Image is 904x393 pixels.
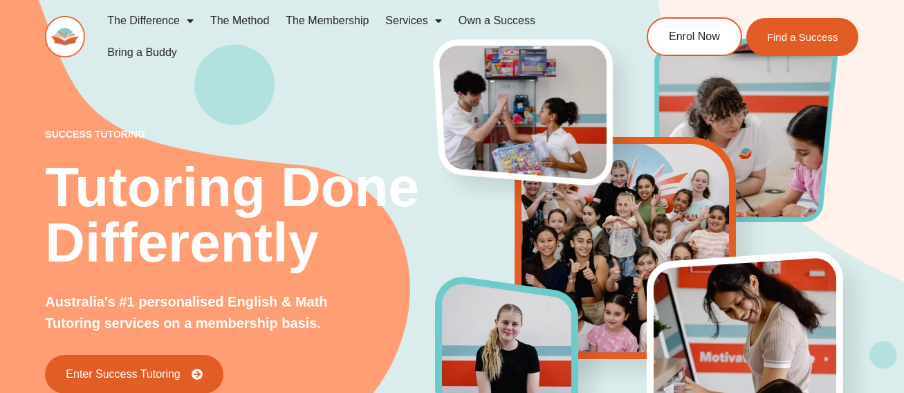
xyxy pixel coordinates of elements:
[99,5,202,37] a: The Difference
[45,160,436,271] h2: Tutoring Done Differently
[277,5,377,37] a: The Membership
[767,32,838,42] span: Find a Success
[99,5,600,68] nav: Menu
[669,31,720,42] span: Enrol Now
[450,5,544,37] a: Own a Success
[377,5,450,37] a: Services
[45,129,436,139] p: success tutoring
[647,17,742,56] a: Enrol Now
[66,369,180,380] span: Enter Success Tutoring
[746,18,859,56] a: Find a Success
[45,291,330,334] p: Australia's #1 personalised English & Math Tutoring services on a membership basis.
[99,37,185,68] a: Bring a Buddy
[202,5,277,37] a: The Method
